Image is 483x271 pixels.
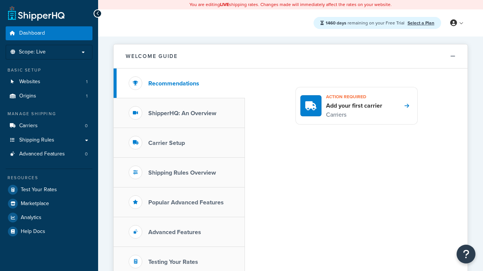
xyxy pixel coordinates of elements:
[408,20,434,26] a: Select a Plan
[6,133,92,147] a: Shipping Rules
[19,79,40,85] span: Websites
[6,119,92,133] a: Carriers0
[6,225,92,238] a: Help Docs
[6,111,92,117] div: Manage Shipping
[326,102,382,110] h4: Add your first carrier
[6,75,92,89] li: Websites
[6,67,92,73] div: Basic Setup
[19,49,46,55] span: Scope: Live
[6,26,92,40] a: Dashboard
[6,75,92,89] a: Websites1
[457,245,475,263] button: Open Resource Center
[148,169,216,176] h3: Shipping Rules Overview
[326,110,382,120] p: Carriers
[6,197,92,210] a: Marketplace
[6,119,92,133] li: Carriers
[148,229,201,236] h3: Advanced Features
[148,140,185,146] h3: Carrier Setup
[21,215,42,221] span: Analytics
[21,187,57,193] span: Test Your Rates
[6,211,92,224] a: Analytics
[326,20,346,26] strong: 1460 days
[6,147,92,161] li: Advanced Features
[19,151,65,157] span: Advanced Features
[6,89,92,103] li: Origins
[114,44,468,69] button: Welcome Guide
[86,79,88,85] span: 1
[86,93,88,99] span: 1
[19,93,36,99] span: Origins
[126,53,178,59] h2: Welcome Guide
[6,183,92,196] a: Test Your Rates
[6,147,92,161] a: Advanced Features0
[21,228,45,235] span: Help Docs
[326,92,382,102] h3: Action required
[148,199,224,206] h3: Popular Advanced Features
[85,151,88,157] span: 0
[85,123,88,129] span: 0
[19,30,45,37] span: Dashboard
[326,20,406,26] span: remaining on your Free Trial
[148,259,198,265] h3: Testing Your Rates
[148,110,216,117] h3: ShipperHQ: An Overview
[6,89,92,103] a: Origins1
[148,80,199,87] h3: Recommendations
[19,137,54,143] span: Shipping Rules
[6,175,92,181] div: Resources
[19,123,38,129] span: Carriers
[220,1,229,8] b: LIVE
[21,201,49,207] span: Marketplace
